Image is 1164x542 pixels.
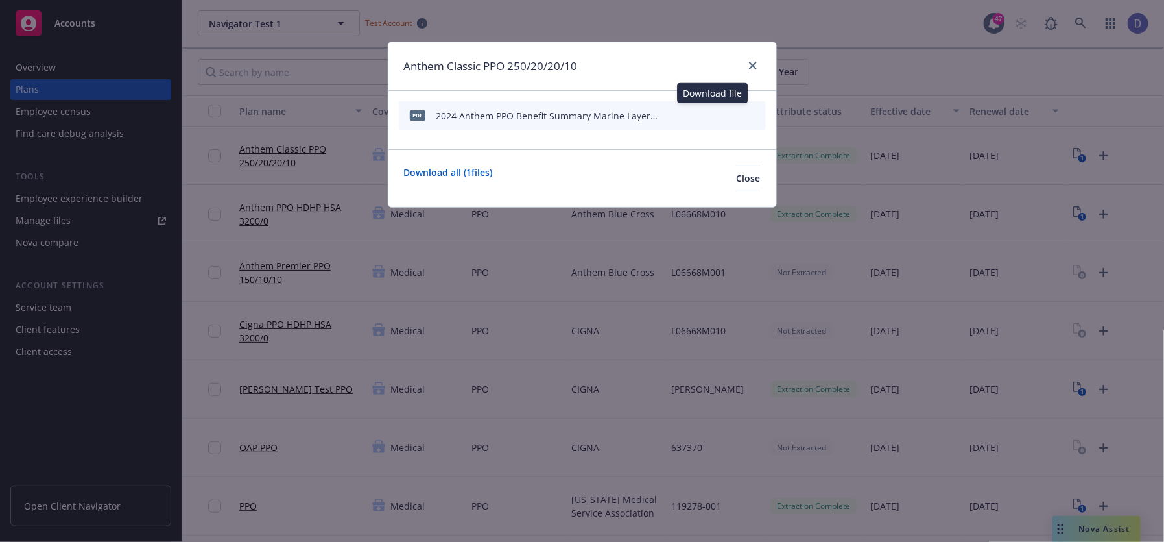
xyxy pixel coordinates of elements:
button: start extraction [682,106,697,125]
button: Close [737,166,761,191]
div: 2024 Anthem PPO Benefit Summary Marine Layer.pdf [436,109,658,123]
button: preview file [728,106,740,125]
button: archive file [750,106,761,125]
button: download file [707,106,718,125]
h1: Anthem Classic PPO 250/20/20/10 [404,58,578,75]
div: Download file [677,83,748,103]
span: Close [737,172,761,184]
a: Download all ( 1 files) [404,166,493,191]
span: pdf [410,110,425,120]
a: close [745,58,761,73]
